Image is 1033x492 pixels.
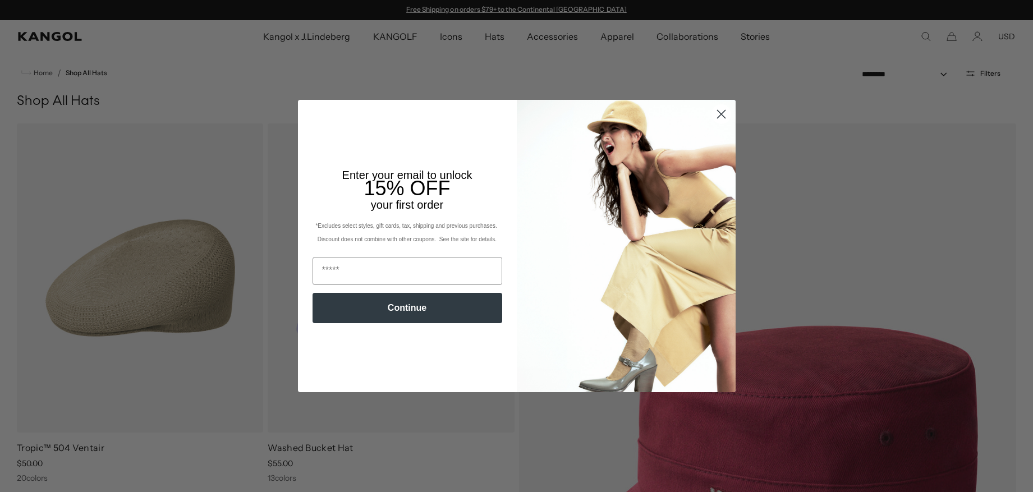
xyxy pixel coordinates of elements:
span: *Excludes select styles, gift cards, tax, shipping and previous purchases. Discount does not comb... [315,223,498,242]
button: Close dialog [711,104,731,124]
input: Email [313,257,502,285]
span: 15% OFF [364,177,450,200]
span: your first order [371,199,443,211]
button: Continue [313,293,502,323]
img: 93be19ad-e773-4382-80b9-c9d740c9197f.jpeg [517,100,736,392]
span: Enter your email to unlock [342,169,472,181]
